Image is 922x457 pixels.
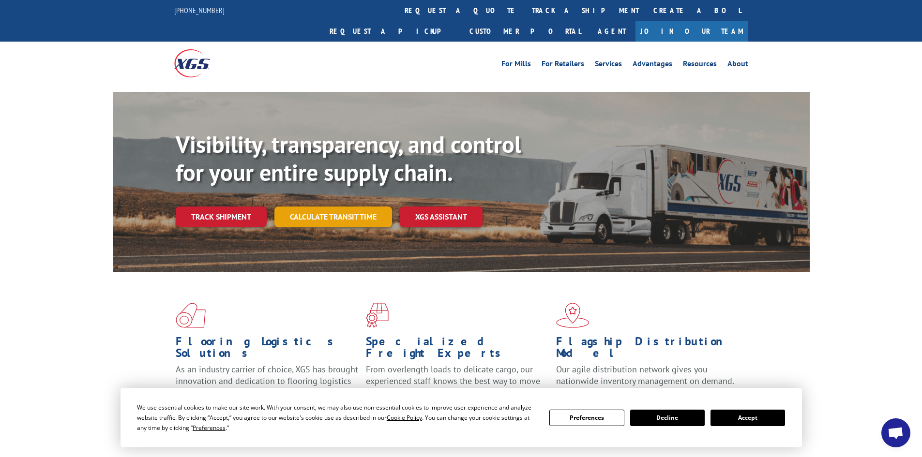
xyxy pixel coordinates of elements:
[174,5,225,15] a: [PHONE_NUMBER]
[387,413,422,422] span: Cookie Policy
[176,303,206,328] img: xgs-icon-total-supply-chain-intelligence-red
[274,206,392,227] a: Calculate transit time
[121,388,802,447] div: Cookie Consent Prompt
[400,206,483,227] a: XGS ASSISTANT
[176,206,267,227] a: Track shipment
[322,21,462,42] a: Request a pickup
[556,364,734,386] span: Our agile distribution network gives you nationwide inventory management on demand.
[193,424,226,432] span: Preferences
[588,21,635,42] a: Agent
[633,60,672,71] a: Advantages
[635,21,748,42] a: Join Our Team
[549,410,624,426] button: Preferences
[542,60,584,71] a: For Retailers
[630,410,705,426] button: Decline
[176,336,359,364] h1: Flooring Logistics Solutions
[176,129,521,187] b: Visibility, transparency, and control for your entire supply chain.
[462,21,588,42] a: Customer Portal
[683,60,717,71] a: Resources
[556,336,739,364] h1: Flagship Distribution Model
[881,418,910,447] div: Open chat
[176,364,358,398] span: As an industry carrier of choice, XGS has brought innovation and dedication to flooring logistics...
[366,336,549,364] h1: Specialized Freight Experts
[595,60,622,71] a: Services
[501,60,531,71] a: For Mills
[556,303,589,328] img: xgs-icon-flagship-distribution-model-red
[710,410,785,426] button: Accept
[366,303,389,328] img: xgs-icon-focused-on-flooring-red
[727,60,748,71] a: About
[137,402,538,433] div: We use essential cookies to make our site work. With your consent, we may also use non-essential ...
[366,364,549,407] p: From overlength loads to delicate cargo, our experienced staff knows the best way to move your fr...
